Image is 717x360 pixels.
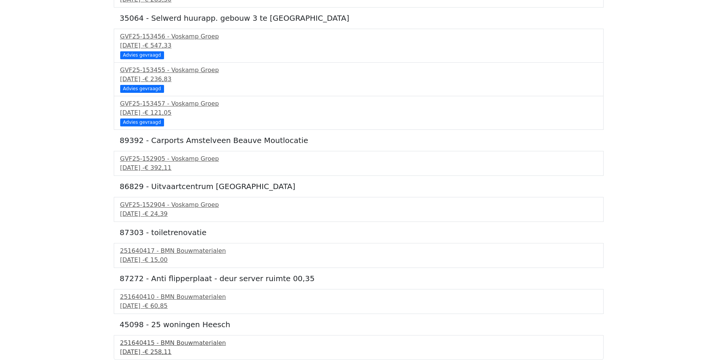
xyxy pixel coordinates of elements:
div: [DATE] - [120,348,597,357]
a: GVF25-153457 - Voskamp Groep[DATE] -€ 121,05 Advies gevraagd [120,99,597,125]
div: [DATE] - [120,302,597,311]
div: 251640410 - BMN Bouwmaterialen [120,292,597,302]
span: € 392,11 [144,164,171,171]
a: GVF25-152905 - Voskamp Groep[DATE] -€ 392,11 [120,154,597,172]
span: € 24,39 [144,210,167,217]
span: € 236,83 [144,75,171,83]
span: € 258,11 [144,348,171,355]
div: Advies gevraagd [120,118,164,126]
div: GVF25-153456 - Voskamp Groep [120,32,597,41]
a: GVF25-153456 - Voskamp Groep[DATE] -€ 547,33 Advies gevraagd [120,32,597,58]
div: [DATE] - [120,209,597,218]
a: 251640417 - BMN Bouwmaterialen[DATE] -€ 15,00 [120,246,597,265]
div: [DATE] - [120,41,597,50]
h5: 89392 - Carports Amstelveen Beauve Moutlocatie [120,136,598,145]
div: [DATE] - [120,255,597,265]
div: [DATE] - [120,163,597,172]
div: GVF25-153455 - Voskamp Groep [120,66,597,75]
span: € 547,33 [144,42,171,49]
div: Advies gevraagd [120,85,164,92]
a: 251640415 - BMN Bouwmaterialen[DATE] -€ 258,11 [120,338,597,357]
h5: 45098 - 25 woningen Heesch [120,320,598,329]
a: GVF25-152904 - Voskamp Groep[DATE] -€ 24,39 [120,200,597,218]
div: GVF25-152905 - Voskamp Groep [120,154,597,163]
h5: 87303 - toiletrenovatie [120,228,598,237]
a: 251640410 - BMN Bouwmaterialen[DATE] -€ 60,85 [120,292,597,311]
h5: 35064 - Selwerd huurapp. gebouw 3 te [GEOGRAPHIC_DATA] [120,14,598,23]
span: € 15,00 [144,256,167,263]
div: [DATE] - [120,108,597,117]
div: GVF25-153457 - Voskamp Groep [120,99,597,108]
div: [DATE] - [120,75,597,84]
a: GVF25-153455 - Voskamp Groep[DATE] -€ 236,83 Advies gevraagd [120,66,597,92]
div: 251640417 - BMN Bouwmaterialen [120,246,597,255]
h5: 86829 - Uitvaartcentrum [GEOGRAPHIC_DATA] [120,182,598,191]
div: Advies gevraagd [120,51,164,59]
h5: 87272 - Anti flipperplaat - deur server ruimte 00,35 [120,274,598,283]
span: € 60,85 [144,302,167,309]
div: 251640415 - BMN Bouwmaterialen [120,338,597,348]
div: GVF25-152904 - Voskamp Groep [120,200,597,209]
span: € 121,05 [144,109,171,116]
